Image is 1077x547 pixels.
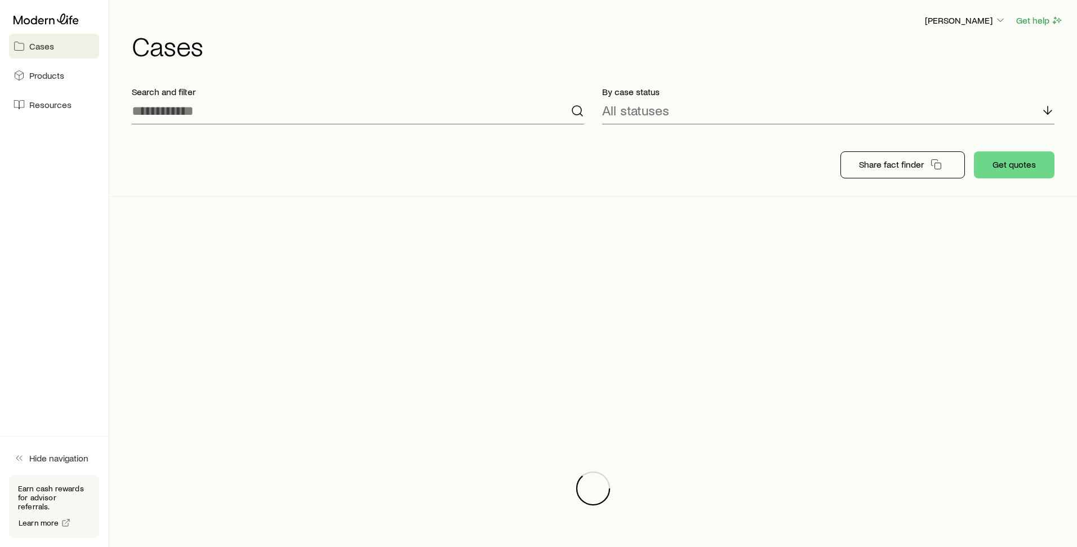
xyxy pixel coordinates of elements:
[9,34,99,59] a: Cases
[840,151,965,178] button: Share fact finder
[1016,14,1063,27] button: Get help
[9,63,99,88] a: Products
[132,86,584,97] p: Search and filter
[29,41,54,52] span: Cases
[9,475,99,538] div: Earn cash rewards for advisor referrals.Learn more
[9,446,99,470] button: Hide navigation
[19,519,59,527] span: Learn more
[974,151,1054,178] button: Get quotes
[29,99,72,110] span: Resources
[602,102,669,118] p: All statuses
[29,70,64,81] span: Products
[859,159,924,170] p: Share fact finder
[924,14,1007,28] button: [PERSON_NAME]
[132,32,1063,59] h1: Cases
[29,452,88,464] span: Hide navigation
[602,86,1054,97] p: By case status
[925,15,1006,26] p: [PERSON_NAME]
[18,484,90,511] p: Earn cash rewards for advisor referrals.
[9,92,99,117] a: Resources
